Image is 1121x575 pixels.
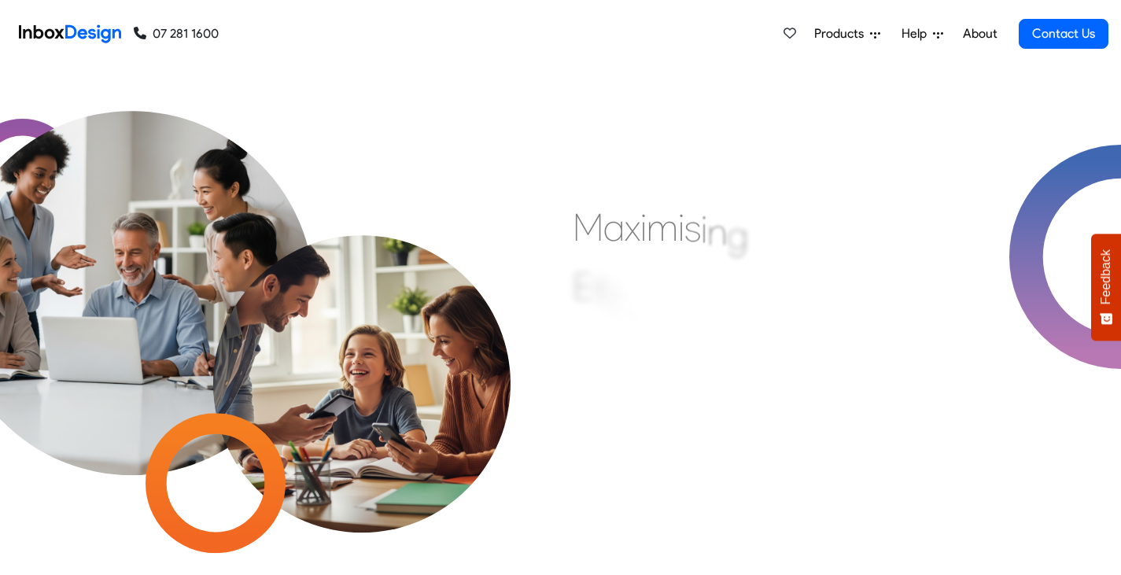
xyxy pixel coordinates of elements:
div: i [640,204,647,251]
div: n [707,208,727,255]
div: f [605,275,618,322]
span: Products [814,24,870,43]
div: f [592,268,605,315]
div: E [573,263,592,310]
div: Maximising Efficient & Engagement, Connecting Schools, Families, and Students. [573,204,954,440]
a: Contact Us [1019,19,1108,49]
div: i [678,204,684,251]
div: c [624,289,643,337]
div: i [618,282,624,329]
div: M [573,204,603,251]
span: Help [902,24,933,43]
div: x [625,204,640,251]
div: i [701,205,707,252]
div: s [684,205,701,252]
button: Feedback - Show survey [1091,234,1121,341]
a: Help [895,18,950,50]
img: parents_with_child.png [176,161,548,533]
a: Products [808,18,887,50]
div: g [727,212,748,259]
a: About [958,18,1001,50]
div: a [603,204,625,251]
div: m [647,204,678,251]
span: Feedback [1099,249,1113,304]
a: 07 281 1600 [134,24,219,43]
